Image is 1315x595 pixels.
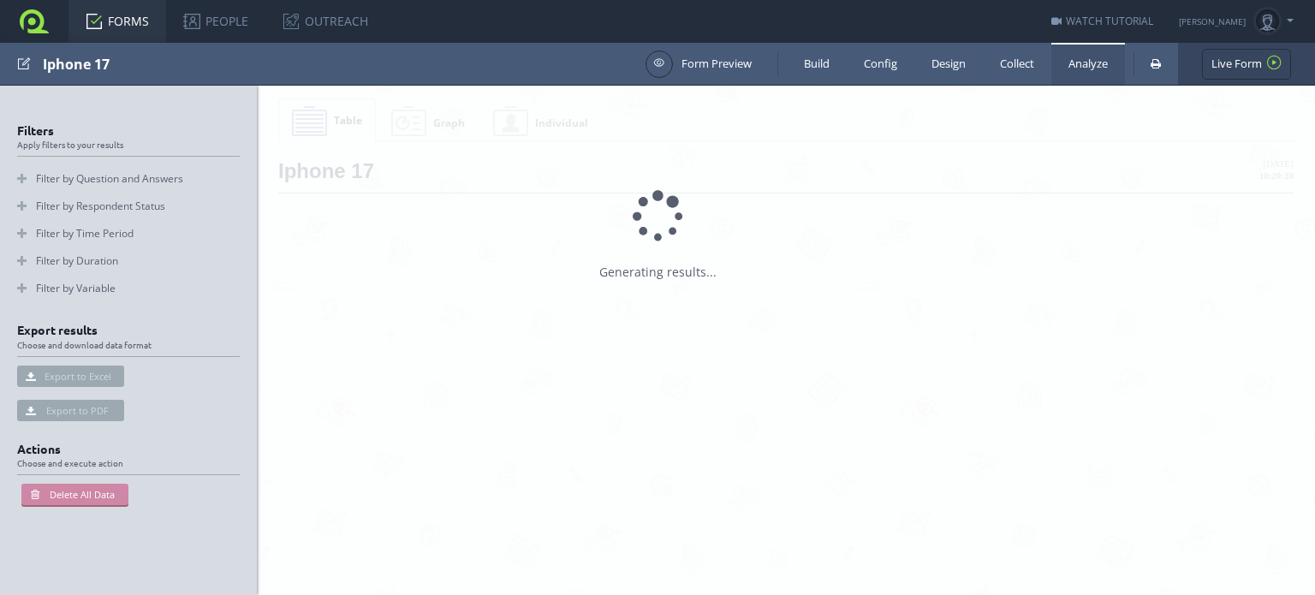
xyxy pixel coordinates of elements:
div: Iphone 17 [43,43,637,85]
a: Build [787,43,847,85]
a: Analyze [1051,43,1125,85]
a: Collect [983,43,1051,85]
a: Design [914,43,983,85]
span: Choose and execute action [17,458,257,467]
a: Filter by Variable [17,275,240,302]
button: Delete All Data [21,484,128,505]
a: Live Form [1202,49,1291,80]
span: Edit [17,53,31,74]
a: Config [847,43,914,85]
button: Export to Excel [17,366,124,387]
h2: Actions [17,443,257,475]
h2: Export results [17,324,257,356]
a: Filter by Duration [17,247,240,275]
span: Apply filters to your results [17,140,257,149]
a: Form Preview [646,51,752,78]
div: Generating results... [599,265,717,280]
a: Filter by Respondent Status [17,193,240,220]
a: Filter by Time Period [17,220,240,247]
a: WATCH TUTORIAL [1051,14,1153,28]
a: Filter by Question and Answers [17,165,240,193]
h2: Filters [17,124,257,157]
button: Export to PDF [17,400,124,421]
iframe: chat widget [1243,527,1298,578]
span: Choose and download data format [17,340,257,349]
